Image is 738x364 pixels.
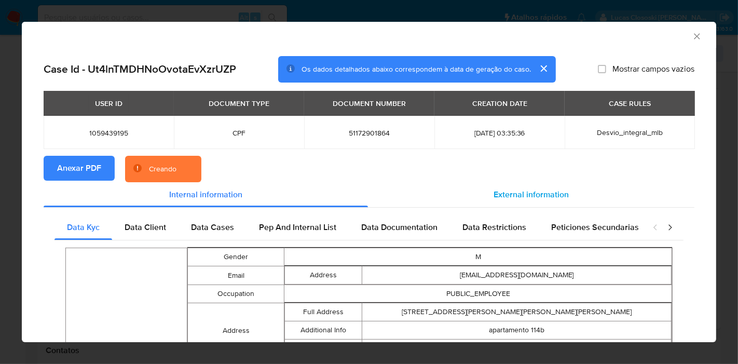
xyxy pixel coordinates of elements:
td: Address [285,266,362,285]
div: closure-recommendation-modal [22,22,716,342]
td: [STREET_ADDRESS][PERSON_NAME][PERSON_NAME][PERSON_NAME] [362,303,672,321]
span: Internal information [169,188,242,200]
td: Address [187,303,284,358]
div: DOCUMENT TYPE [202,95,276,112]
button: Fechar a janela [692,31,701,41]
span: Data Documentation [361,221,438,233]
span: Mostrar campos vazios [612,64,694,74]
td: Full Address [285,303,362,321]
div: CASE RULES [603,95,657,112]
div: CREATION DATE [466,95,534,112]
span: [DATE] 03:35:36 [447,128,552,138]
button: Anexar PDF [44,156,115,181]
td: PUBLIC_EMPLOYEE [284,285,672,303]
span: 1059439195 [56,128,161,138]
span: Peticiones Secundarias [551,221,639,233]
td: apartamento 114b [362,321,672,340]
input: Mostrar campos vazios [598,65,606,73]
div: Creando [149,164,176,174]
td: M [284,248,672,266]
span: Data Client [125,221,166,233]
button: cerrar [531,56,556,81]
span: Data Cases [191,221,234,233]
div: Detailed internal info [54,215,642,240]
span: CPF [186,128,292,138]
div: Detailed info [44,182,694,207]
span: External information [494,188,569,200]
span: Pep And Internal List [259,221,336,233]
td: Gender [187,248,284,266]
span: Desvio_integral_mlb [597,127,663,138]
span: 51172901864 [317,128,422,138]
td: Gmaps Link [285,340,362,358]
span: Os dados detalhados abaixo correspondem à data de geração do caso. [302,64,531,74]
td: Email [187,266,284,285]
span: Data Restrictions [462,221,526,233]
td: [EMAIL_ADDRESS][DOMAIN_NAME] [362,266,672,285]
div: DOCUMENT NUMBER [326,95,412,112]
span: Data Kyc [67,221,100,233]
h2: Case Id - Ut4lnTMDHNoOvotaEvXzrUZP [44,62,236,76]
td: Additional Info [285,321,362,340]
span: Anexar PDF [57,157,101,180]
div: USER ID [89,95,129,112]
td: Occupation [187,285,284,303]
